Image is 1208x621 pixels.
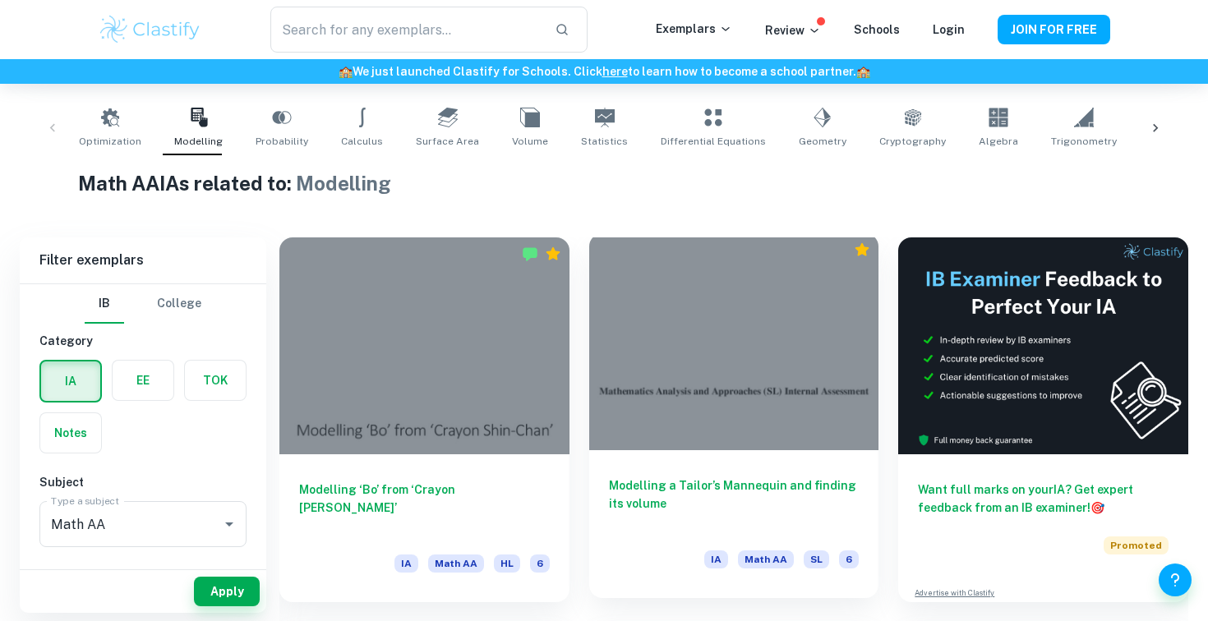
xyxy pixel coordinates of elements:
span: Algebra [979,134,1018,149]
h1: Math AA IAs related to: [78,168,1130,198]
span: Probability [256,134,308,149]
span: Cryptography [879,134,946,149]
span: Geometry [799,134,846,149]
span: SL [804,550,829,568]
h6: Want full marks on your IA ? Get expert feedback from an IB examiner! [918,481,1169,517]
span: Differential Equations [661,134,766,149]
button: JOIN FOR FREE [998,15,1110,44]
span: Math AA [428,554,484,573]
a: Advertise with Clastify [915,587,994,599]
input: Search for any exemplars... [270,7,542,53]
span: HL [494,554,520,573]
h6: We just launched Clastify for Schools. Click to learn how to become a school partner. [3,62,1205,80]
span: 🏫 [856,65,870,78]
h6: Modelling a Tailor’s Mannequin and finding its volume [609,476,860,531]
span: 🏫 [339,65,353,78]
div: Premium [545,246,561,262]
a: Modelling a Tailor’s Mannequin and finding its volumeIAMath AASL6 [589,237,879,602]
h6: Subject [39,473,247,491]
button: IA [41,361,100,401]
span: Promoted [1104,536,1169,554]
button: Help and Feedback [1159,563,1192,596]
span: Modelling [296,172,391,195]
button: IB [85,284,124,324]
button: EE [113,361,173,400]
span: 🎯 [1090,501,1104,514]
span: Statistics [581,134,628,149]
img: Marked [522,246,538,262]
a: here [602,65,628,78]
p: Review [765,21,821,39]
img: Thumbnail [898,237,1188,454]
label: Type a subject [51,494,119,508]
span: Calculus [341,134,383,149]
button: College [157,284,201,324]
button: Apply [194,577,260,606]
a: Want full marks on yourIA? Get expert feedback from an IB examiner!PromotedAdvertise with Clastify [898,237,1188,602]
button: Open [218,513,241,536]
h6: Modelling ‘Bo’ from ‘Crayon [PERSON_NAME]’ [299,481,550,535]
h6: Category [39,332,247,350]
div: Filter type choice [85,284,201,324]
span: IA [704,550,728,568]
div: Premium [854,241,870,258]
a: Login [933,23,965,36]
span: Volume [512,134,548,149]
button: Notes [40,413,101,453]
span: Math AA [738,550,794,568]
a: Modelling ‘Bo’ from ‘Crayon [PERSON_NAME]’IAMath AAHL6 [279,237,569,602]
h6: Filter exemplars [20,237,266,283]
span: Optimization [79,134,141,149]
img: Clastify logo [98,13,202,46]
p: Exemplars [656,20,732,38]
span: IA [394,554,418,573]
span: Surface Area [416,134,479,149]
span: 6 [839,550,859,568]
button: TOK [185,361,246,400]
span: Modelling [174,134,223,149]
span: 6 [530,554,550,573]
a: Schools [854,23,900,36]
span: Trigonometry [1051,134,1117,149]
